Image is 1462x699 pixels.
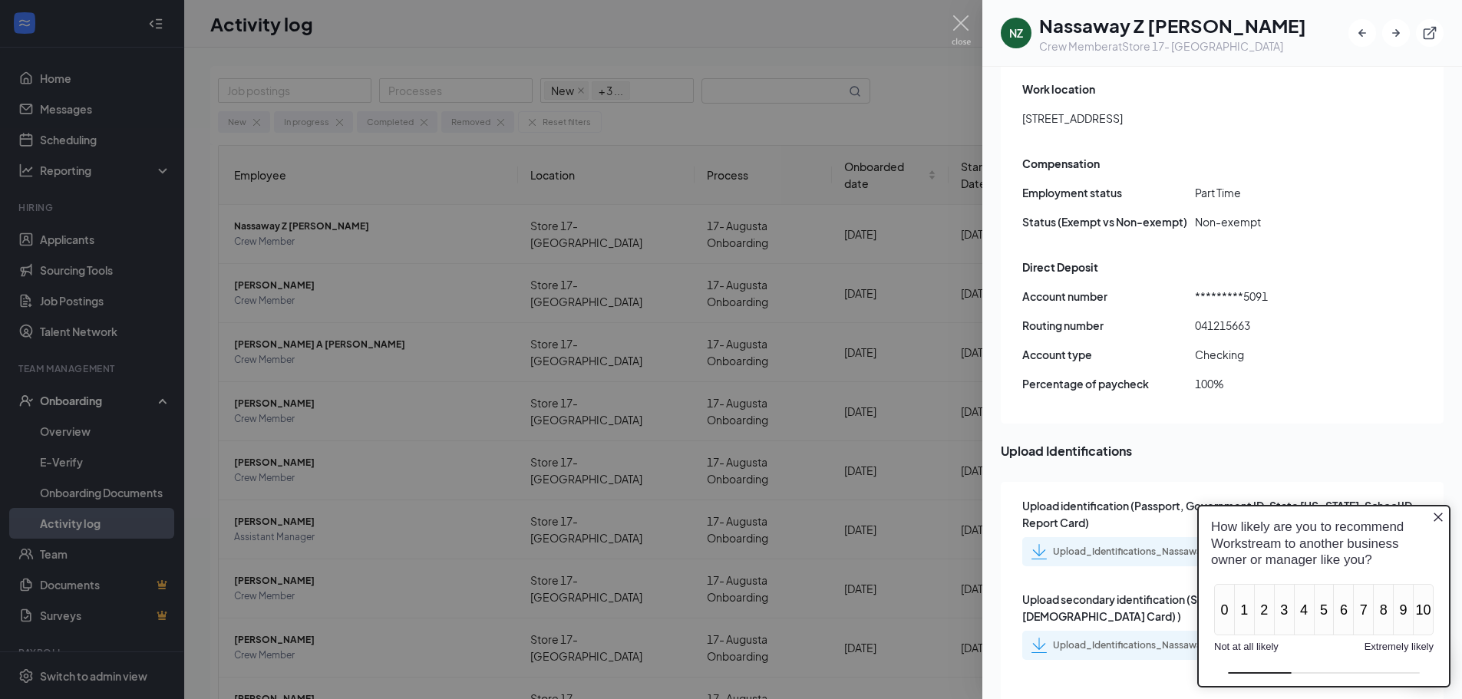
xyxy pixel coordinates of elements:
a: Upload_Identifications_Nassaway_Z_Thompson_uploadedfile_20250912.pdf.pdf [1031,544,1268,559]
span: 100% [1195,375,1368,392]
span: Compensation [1022,155,1100,172]
span: Account type [1022,346,1195,363]
div: Crew Member at Store 17- [GEOGRAPHIC_DATA] [1039,38,1306,54]
button: ExternalLink [1416,19,1444,47]
svg: ArrowRight [1388,25,1404,41]
span: Part Time [1195,184,1368,201]
svg: ExternalLink [1422,25,1437,41]
div: NZ [1009,25,1023,41]
button: ArrowRight [1382,19,1410,47]
span: 041215663 [1195,317,1368,334]
span: Direct Deposit [1022,259,1098,275]
span: Checking [1195,346,1368,363]
span: Percentage of paycheck [1022,375,1195,392]
div: Upload_Identifications_Nassaway_Z_Thompson_uploadedfile_20250912.pdf.pdf [1053,639,1268,651]
span: Account number [1022,288,1195,305]
button: ArrowLeftNew [1348,19,1376,47]
span: Upload Identifications [1001,441,1444,460]
span: Routing number [1022,317,1195,334]
span: Status (Exempt vs Non-exempt) [1022,213,1195,230]
span: Non-exempt [1195,213,1368,230]
span: Work location [1022,81,1095,97]
h1: Nassaway Z [PERSON_NAME] [1039,12,1306,38]
span: Upload secondary identification (Social Security Card, Birth Certificate, [DEMOGRAPHIC_DATA] Card) ) [1022,591,1424,625]
svg: ArrowLeftNew [1355,25,1370,41]
span: Upload identification (Passport, Government ID, State [US_STATE], School ID, Report Card) [1022,497,1424,531]
a: Upload_Identifications_Nassaway_Z_Thompson_uploadedfile_20250912.pdf.pdf [1031,638,1268,653]
div: Upload_Identifications_Nassaway_Z_Thompson_uploadedfile_20250912.pdf.pdf [1053,546,1268,558]
iframe: Sprig User Feedback Dialog [1186,493,1462,699]
span: [STREET_ADDRESS] [1022,110,1123,127]
span: Employment status [1022,184,1195,201]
